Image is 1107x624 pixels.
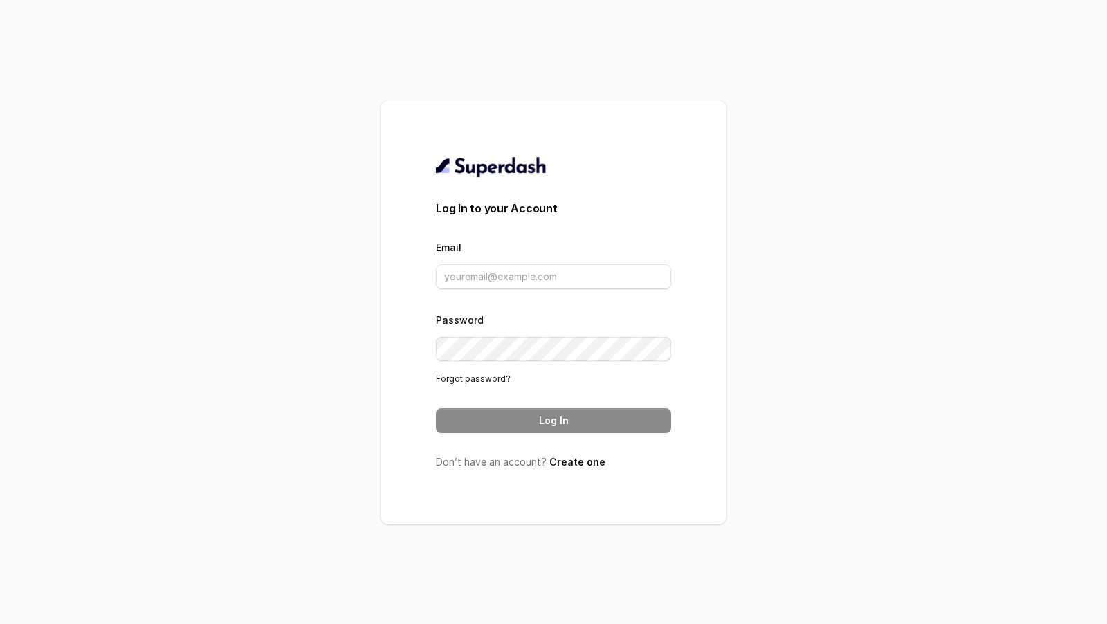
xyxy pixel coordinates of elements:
[436,408,671,433] button: Log In
[436,241,461,253] label: Email
[436,374,511,384] a: Forgot password?
[436,156,547,178] img: light.svg
[436,314,484,326] label: Password
[436,455,671,469] p: Don’t have an account?
[436,200,671,217] h3: Log In to your Account
[436,264,671,289] input: youremail@example.com
[549,456,605,468] a: Create one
